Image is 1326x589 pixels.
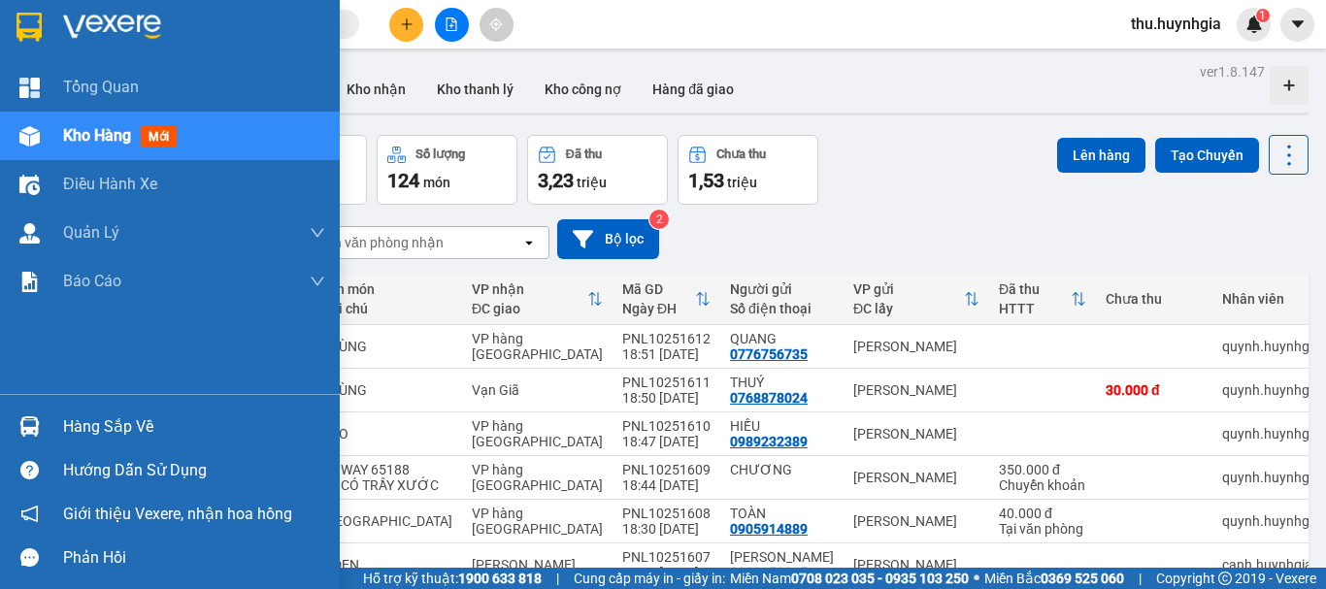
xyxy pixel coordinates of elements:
[999,506,1086,521] div: 40.000 đ
[844,274,989,325] th: Toggle SortBy
[730,549,834,565] div: LÊ PHỤNG
[321,557,452,573] div: T ĐEN
[63,220,119,245] span: Quản Lý
[999,301,1071,316] div: HTTT
[472,557,603,573] div: [PERSON_NAME]
[1106,291,1203,307] div: Chưa thu
[853,339,979,354] div: [PERSON_NAME]
[622,565,711,580] div: 18:25 [DATE]
[377,135,517,205] button: Số lượng124món
[472,331,603,362] div: VP hàng [GEOGRAPHIC_DATA]
[999,281,1071,297] div: Đã thu
[521,235,537,250] svg: open
[716,147,766,161] div: Chưa thu
[622,434,711,449] div: 18:47 [DATE]
[730,301,834,316] div: Số điện thoại
[19,175,40,195] img: warehouse-icon
[400,17,414,31] span: plus
[730,331,834,346] div: QUANG
[1222,382,1320,398] div: quynh.huynhgia
[688,169,724,192] span: 1,53
[1245,16,1263,33] img: icon-new-feature
[19,272,40,292] img: solution-icon
[63,269,121,293] span: Báo cáo
[1270,66,1309,105] div: Tạo kho hàng mới
[321,382,452,398] div: THÙNG
[622,331,711,346] div: PNL10251612
[1280,8,1314,42] button: caret-down
[321,477,452,493] div: XE CÓ TRẦY XƯỚC
[435,8,469,42] button: file-add
[141,126,177,147] span: mới
[730,565,808,580] div: 0888958965
[1222,557,1320,573] div: canh.huynhgia
[984,568,1124,589] span: Miền Bắc
[853,426,979,442] div: [PERSON_NAME]
[63,75,139,99] span: Tổng Quan
[853,382,979,398] div: [PERSON_NAME]
[1057,138,1145,173] button: Lên hàng
[637,66,749,113] button: Hàng đã giao
[649,210,669,229] sup: 2
[527,135,668,205] button: Đã thu3,23 triệu
[415,147,465,161] div: Số lượng
[489,17,503,31] span: aim
[622,549,711,565] div: PNL10251607
[20,548,39,567] span: message
[622,477,711,493] div: 18:44 [DATE]
[566,147,602,161] div: Đã thu
[1222,470,1320,485] div: quynh.huynhgia
[19,223,40,244] img: warehouse-icon
[999,462,1086,477] div: 350.000 đ
[577,175,607,190] span: triệu
[321,301,452,316] div: Ghi chú
[730,390,808,406] div: 0768878024
[1041,571,1124,586] strong: 0369 525 060
[363,568,542,589] span: Hỗ trợ kỹ thuật:
[730,346,808,362] div: 0776756735
[622,301,695,316] div: Ngày ĐH
[472,506,603,537] div: VP hàng [GEOGRAPHIC_DATA]
[421,66,529,113] button: Kho thanh lý
[20,461,39,479] span: question-circle
[1222,426,1320,442] div: quynh.huynhgia
[480,8,514,42] button: aim
[17,13,42,42] img: logo-vxr
[529,66,637,113] button: Kho công nợ
[458,571,542,586] strong: 1900 633 818
[310,233,444,252] div: Chọn văn phòng nhận
[310,225,325,241] span: down
[321,513,452,529] div: TX
[1155,138,1259,173] button: Tạo Chuyến
[1139,568,1142,589] span: |
[730,462,834,477] div: CHƯƠNG
[472,281,587,297] div: VP nhận
[63,456,325,485] div: Hướng dẫn sử dụng
[1222,291,1320,307] div: Nhân viên
[622,506,711,521] div: PNL10251608
[853,557,979,573] div: [PERSON_NAME]
[63,172,157,196] span: Điều hành xe
[974,574,979,582] span: ⚪️
[472,462,603,493] div: VP hàng [GEOGRAPHIC_DATA]
[999,521,1086,537] div: Tại văn phòng
[622,418,711,434] div: PNL10251610
[730,375,834,390] div: THUÝ
[791,571,969,586] strong: 0708 023 035 - 0935 103 250
[321,462,452,477] div: XE WAY 65188
[472,301,587,316] div: ĐC giao
[622,346,711,362] div: 18:51 [DATE]
[63,412,325,442] div: Hàng sắp về
[730,418,834,434] div: HIẾU
[730,281,834,297] div: Người gửi
[853,281,964,297] div: VP gửi
[321,426,452,442] div: BAO
[853,470,979,485] div: [PERSON_NAME]
[622,375,711,390] div: PNL10251611
[1115,12,1237,36] span: thu.huynhgia
[613,274,720,325] th: Toggle SortBy
[387,169,419,192] span: 124
[622,390,711,406] div: 18:50 [DATE]
[538,169,574,192] span: 3,23
[1218,572,1232,585] span: copyright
